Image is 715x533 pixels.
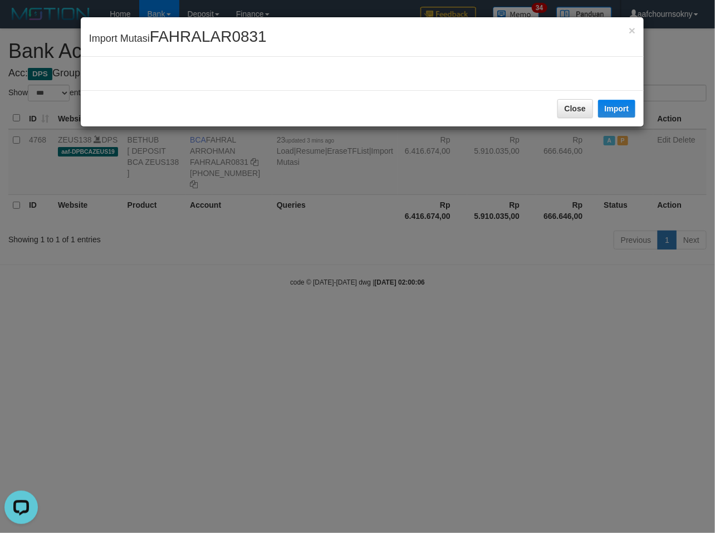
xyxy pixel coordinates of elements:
button: Close [629,25,635,36]
span: × [629,24,635,37]
button: Open LiveChat chat widget [4,4,38,38]
button: Import [598,100,636,118]
span: FAHRALAR0831 [150,28,267,45]
span: Import Mutasi [89,33,267,44]
button: Close [557,99,593,118]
